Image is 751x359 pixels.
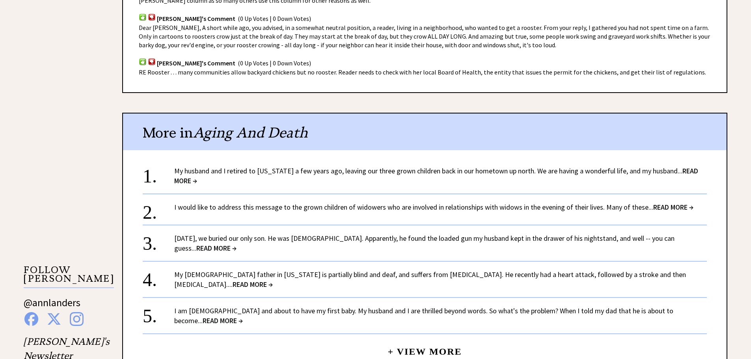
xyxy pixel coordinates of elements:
a: My [DEMOGRAPHIC_DATA] father in [US_STATE] is partially blind and deaf, and suffers from [MEDICAL... [174,270,686,289]
a: + View More [388,340,462,357]
div: 2. [143,202,174,217]
a: I would like to address this message to the grown children of widowers who are involved in relati... [174,203,693,212]
span: READ MORE → [653,203,693,212]
span: READ MORE → [203,316,243,325]
div: 4. [143,270,174,284]
img: facebook%20blue.png [24,312,38,326]
div: 1. [143,166,174,180]
span: (0 Up Votes | 0 Down Votes) [238,15,311,22]
span: [PERSON_NAME]'s Comment [157,15,235,22]
span: READ MORE → [233,280,273,289]
p: FOLLOW [PERSON_NAME] [24,266,114,288]
img: votdown.png [148,58,156,65]
div: 3. [143,233,174,248]
div: 5. [143,306,174,320]
a: [DATE], we buried our only son. He was [DEMOGRAPHIC_DATA]. Apparently, he found the loaded gun my... [174,234,675,253]
img: votup.png [139,58,147,65]
img: votup.png [139,13,147,21]
span: [PERSON_NAME]'s Comment [157,59,235,67]
a: I am [DEMOGRAPHIC_DATA] and about to have my first baby. My husband and I are thrilled beyond wor... [174,306,673,325]
span: READ MORE → [196,244,237,253]
span: RE Rooster . . . many communities allow backyard chickens but no rooster. Reader needs to check w... [139,68,706,76]
span: READ MORE → [174,166,698,185]
span: Aging And Death [193,124,308,141]
img: x%20blue.png [47,312,61,326]
a: @annlanders [24,296,80,317]
a: My husband and I retired to [US_STATE] a few years ago, leaving our three grown children back in ... [174,166,698,185]
span: (0 Up Votes | 0 Down Votes) [238,59,311,67]
div: More in [123,113,727,150]
span: Dear [PERSON_NAME], A short while ago, you advised, in a somewhat neutral position, a reader, liv... [139,24,710,49]
img: instagram%20blue.png [70,312,84,326]
img: votdown.png [148,13,156,21]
